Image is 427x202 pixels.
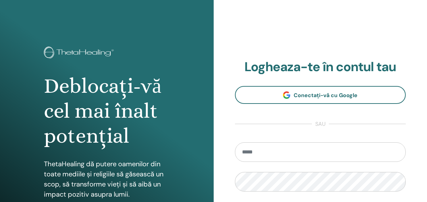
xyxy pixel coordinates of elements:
[235,59,406,75] h2: Logheaza-te în contul tau
[312,120,329,128] span: sau
[44,74,169,149] h1: Deblocați-vă cel mai înalt potențial
[235,86,406,104] a: Conectați-vă cu Google
[294,92,357,99] span: Conectați-vă cu Google
[44,159,169,199] p: ThetaHealing dă putere oamenilor din toate mediile și religiile să găsească un scop, să transform...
